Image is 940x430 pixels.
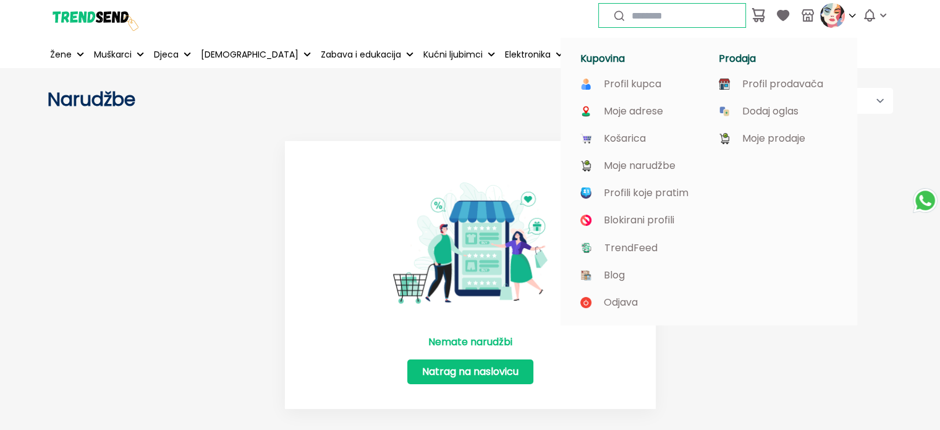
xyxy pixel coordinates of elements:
a: TrendFeed [580,242,699,254]
p: Profili koje pratim [604,187,688,199]
a: Košarica [580,133,699,144]
a: Dodaj oglas [719,106,837,117]
img: No Item [393,166,548,320]
img: image [580,297,591,308]
h1: Prodaja [719,53,842,65]
p: Dodaj oglas [742,106,798,117]
p: Profil prodavača [742,79,823,90]
img: image [580,160,591,171]
img: image [580,242,592,254]
img: profile picture [820,3,845,28]
p: Blokirani profili [604,215,674,226]
img: image [719,106,730,117]
a: Natrag na naslovicu [407,359,533,384]
p: Moje adrese [604,106,663,117]
p: TrendFeed [604,243,658,254]
p: Profil kupca [604,79,661,90]
p: Moje prodaje [742,133,805,144]
p: Žene [50,48,72,61]
h1: Kupovina [580,53,704,65]
img: image [580,106,591,117]
p: Elektronika [505,48,551,61]
a: Profili koje pratim [580,187,699,199]
img: image [580,215,591,226]
a: Profil kupca [580,79,699,90]
p: Blog [604,270,625,281]
p: Košarica [604,133,646,144]
img: image [719,133,730,144]
button: Djeca [151,41,193,68]
button: Zabava i edukacija [318,41,416,68]
p: Moje narudžbe [604,160,675,171]
button: Žene [48,41,87,68]
p: Zabava i edukacija [321,48,401,61]
a: Moje narudžbe [580,160,699,171]
p: Muškarci [94,48,132,61]
img: image [580,187,591,199]
button: Kućni ljubimci [421,41,498,68]
a: Moje prodaje [719,133,837,144]
button: Muškarci [91,41,146,68]
p: Kućni ljubimci [423,48,483,61]
a: Blog [580,270,699,281]
img: image [580,79,591,90]
p: Odjava [604,297,638,308]
button: [DEMOGRAPHIC_DATA] [198,41,313,68]
a: Profil prodavača [719,79,837,90]
p: [DEMOGRAPHIC_DATA] [201,48,299,61]
h2: Narudžbe [48,88,470,111]
p: Djeca [154,48,179,61]
img: image [719,79,730,90]
img: image [580,133,591,144]
button: Elektronika [502,41,565,68]
p: Nemate narudžbi [428,335,512,350]
a: Moje adrese [580,106,699,117]
a: Blokirani profili [580,215,699,226]
img: image [580,270,591,281]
